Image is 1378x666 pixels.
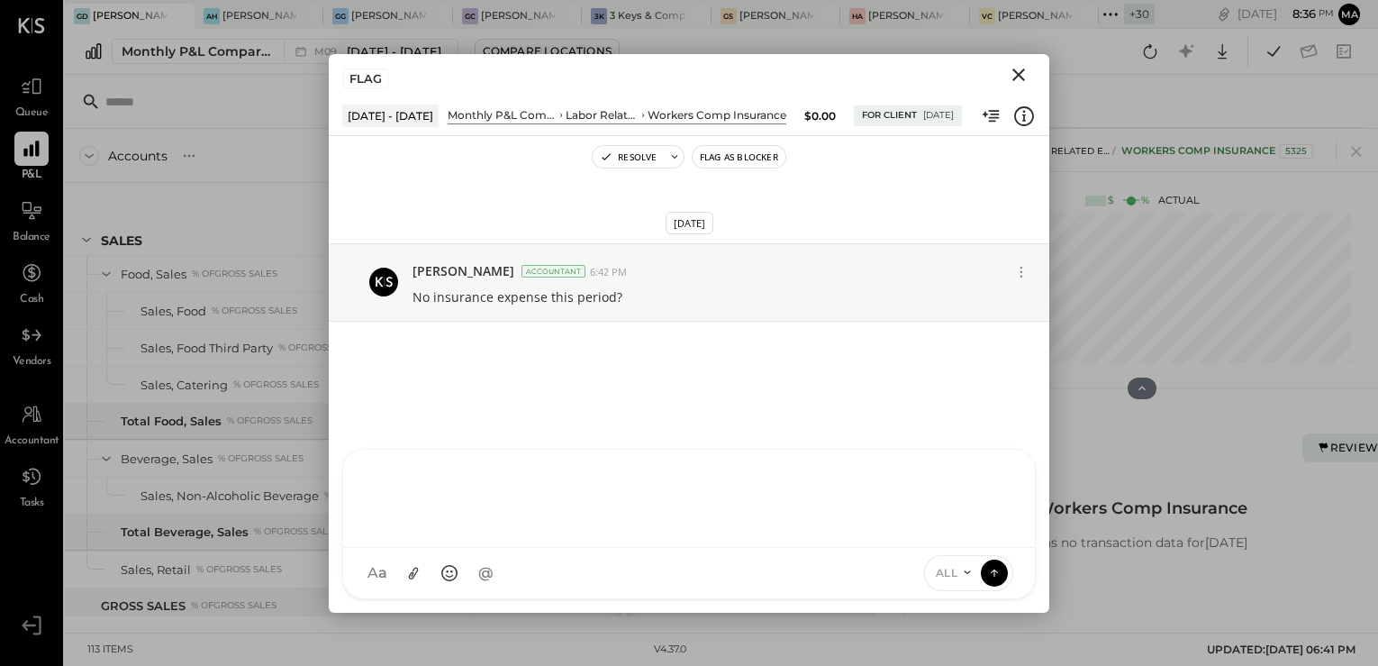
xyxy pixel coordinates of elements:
span: Vendors [13,354,51,370]
span: ALL [936,565,958,580]
div: [DATE] [1237,5,1334,23]
div: % of GROSS SALES [212,305,297,317]
div: % of GROSS SALES [196,563,282,576]
div: GS [721,8,737,24]
div: % of GROSS SALES [192,268,277,280]
div: Sales, Food Third Party [141,340,273,357]
span: Queue [15,105,49,122]
span: 8 : 36 [1280,5,1316,23]
a: Vendors [1,318,62,370]
div: + 30 [1124,4,1155,24]
div: GG [332,8,349,24]
div: Actual [1085,194,1199,208]
div: Review [1316,440,1378,455]
a: Tasks [1,460,62,512]
div: copy link [1215,5,1233,23]
div: Accounts [108,147,168,165]
div: Total Food, Sales [121,413,222,430]
div: [PERSON_NAME] [GEOGRAPHIC_DATA] [351,9,426,23]
div: Monthly P&L Comparison [122,42,273,60]
div: [PERSON_NAME] Causeway [481,9,556,23]
div: [PERSON_NAME]'s Atlanta [868,9,943,23]
a: Accountant [1,397,62,450]
div: HA [849,8,866,24]
div: Workers Comp Insurance [1121,144,1313,159]
div: [PERSON_NAME] Seaport [739,9,814,23]
div: Beverage, Sales [121,451,213,468]
button: Monthly P&L Comparison M09[DATE] - [DATE] [112,39,458,64]
div: % of GROSS SALES [191,599,277,612]
div: Sales, Non-Alcoholic Beverage [141,488,319,505]
span: Tasks [20,496,44,512]
button: Ma [1338,4,1360,25]
span: M09 [314,47,342,57]
h3: Workers Comp Insurance [1036,489,1247,527]
div: $ [1108,194,1114,208]
div: Compare Locations [483,43,612,59]
a: Queue [1,69,62,122]
div: SALES [101,232,142,250]
div: [PERSON_NAME] Confections - [GEOGRAPHIC_DATA] [998,9,1073,23]
div: GC [462,8,478,24]
div: GD [74,8,90,24]
div: Sales, Food [141,303,206,320]
div: % of GROSS SALES [227,415,313,427]
span: UPDATED: [DATE] 06:41 PM [1207,643,1355,656]
div: % of GROSS SALES [218,452,304,465]
div: VC [979,8,995,24]
div: % of GROSS SALES [233,379,319,391]
p: has no transaction data for [DATE] [1036,534,1247,552]
span: Cash [20,292,43,308]
button: Compare Locations [475,39,620,64]
div: [PERSON_NAME] Downtown [93,9,168,23]
a: Balance [1,194,62,246]
span: Labor Related Expenses [1016,145,1147,157]
a: P&L [1,132,62,184]
span: P&L [22,168,42,184]
div: % of GROSS SALES [324,489,410,502]
div: Sales, Catering [141,377,228,394]
div: [PERSON_NAME] Hoboken [222,9,297,23]
span: % [600,598,610,613]
div: 3K [591,8,607,24]
div: Food, Sales [121,266,186,283]
span: [DATE] - [DATE] [347,43,441,60]
div: Sales, Retail [121,561,191,579]
div: 3 Keys & Company [610,9,684,23]
div: 113 items [87,643,133,657]
a: Cash [1,256,62,308]
div: % [1141,194,1149,208]
div: AH [204,8,220,24]
button: Hide Chart [1128,378,1156,399]
div: % of GROSS SALES [278,342,364,354]
div: GROSS SALES [101,598,186,615]
div: 5325 [1279,144,1313,159]
div: Total Beverage, Sales [121,524,249,541]
span: Balance [13,230,50,246]
span: pm [1319,7,1334,20]
div: % of GROSS SALES [254,525,340,538]
div: v 4.37.0 [654,643,686,657]
span: Accountant [5,433,59,450]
